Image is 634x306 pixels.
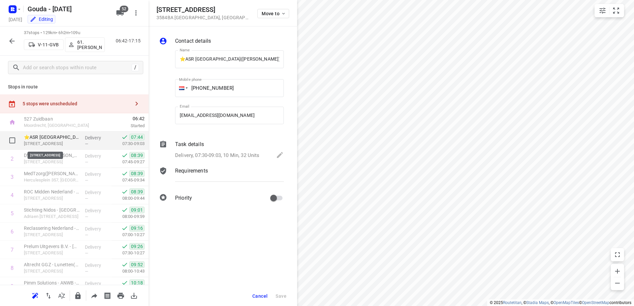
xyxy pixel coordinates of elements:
p: Herculesplein 357, Utrecht [24,177,80,183]
span: • [69,30,71,35]
p: Altrecht GGZ - Lunetten(Melchior Mekel) [24,261,80,268]
span: — [85,160,88,165]
p: 08:00-10:43 [112,268,145,275]
span: — [85,232,88,237]
p: Delivery, 07:30-09:03, 10 Min, 32 Units [175,152,260,159]
button: More [129,6,143,20]
p: ROC Midden Nederland - Sport College(Diana Aliar) [24,188,80,195]
p: ⭐ASR Utrecht(Emanta Leenen) [24,134,80,140]
span: 09:16 [129,225,145,231]
span: 08:39 [129,188,145,195]
h5: Rename [25,4,111,14]
p: Reclassering Nederland - [GEOGRAPHIC_DATA]([PERSON_NAME]) [24,225,80,231]
span: Reverse route [42,292,55,298]
div: Requirements [159,167,284,187]
button: Map settings [596,4,609,17]
div: 4 [11,192,14,198]
svg: Done [121,170,128,177]
p: [STREET_ADDRESS] [24,159,80,165]
div: 6 [11,229,14,235]
p: [STREET_ADDRESS] [24,195,80,202]
h5: Project date [6,16,25,23]
p: 08:00-09:44 [112,195,145,202]
button: Fit zoom [609,4,623,17]
p: 07:45-09:27 [112,159,145,165]
p: Delivery [85,226,109,232]
p: Nieuwe Houtenseweg 2, Utrecht [24,268,80,275]
p: Task details [175,140,204,148]
p: Delivery [85,153,109,159]
p: [STREET_ADDRESS] [24,140,80,147]
p: Stichting Nidos - Utrecht - Adriaen van Ostadelaan(Administratie) [24,207,80,213]
svg: Done [121,243,128,250]
button: Lock route [71,289,85,302]
span: 08:39 [129,152,145,159]
h5: [STREET_ADDRESS] [157,6,249,14]
button: 61.[PERSON_NAME] [65,37,105,52]
p: Delivery [85,189,109,196]
div: 5 stops were unscheduled [23,101,130,106]
svg: Done [121,261,128,268]
span: Cancel [252,293,268,299]
p: Delivery [85,134,109,141]
p: 37 stops • 129km • 6h2m [24,30,105,36]
div: Task detailsDelivery, 07:30-09:03, 10 Min, 32 Units [159,140,284,160]
span: Download route [127,292,141,298]
p: Started [101,123,145,129]
p: Delivery [85,262,109,269]
button: 52 [113,6,127,20]
span: Print route [114,292,127,298]
div: Netherlands: + 31 [175,79,188,97]
a: Routetitan [503,300,522,305]
span: — [85,251,88,256]
div: 8 [11,265,14,271]
p: DVJ Insights(Elsemieke Lijmbach) [24,152,80,159]
span: — [85,269,88,274]
label: Mobile phone [179,78,202,81]
p: Requirements [175,167,208,175]
p: 527 Zuidbaan [24,116,93,122]
div: You are currently in edit mode. [30,16,53,23]
span: 109u [71,30,80,35]
svg: Done [121,207,128,213]
span: 52 [120,6,128,12]
span: 07:44 [129,134,145,140]
span: 08:39 [129,170,145,177]
a: Stadia Maps [526,300,549,305]
div: 3 [11,174,14,180]
span: — [85,141,88,146]
svg: Edit [276,151,284,159]
a: OpenStreetMap [582,300,609,305]
p: Stops in route [8,83,141,90]
span: 09:52 [129,261,145,268]
span: 10:18 [129,280,145,286]
span: Print shipping labels [101,292,114,298]
div: 9 [11,283,14,289]
div: 7 [11,247,14,253]
p: Delivery [85,280,109,287]
span: — [85,196,88,201]
p: Pimm Solutions - ANWB - WWS Utrecht(Cheyenne) [24,280,80,286]
div: 5 [11,210,14,217]
p: 07:30-10:27 [112,250,145,256]
svg: Done [121,225,128,231]
p: [STREET_ADDRESS] [24,250,80,256]
span: — [85,214,88,219]
p: Prelum Uitgevers B.V. - Utrecht(Diana Verheijke) [24,243,80,250]
button: V-11-GVB [24,39,64,50]
p: [STREET_ADDRESS] [24,231,80,238]
p: MedTzorg(Heidi Hesselink) [24,170,80,177]
p: V-11-GVB [38,42,59,47]
button: Cancel [250,290,270,302]
div: small contained button group [595,4,624,17]
span: 09:01 [129,207,145,213]
svg: Done [121,188,128,195]
p: Adriaen van Ostadelaan 140, Utrecht [24,213,80,220]
input: 1 (702) 123-4567 [175,79,284,97]
p: 3584BA [GEOGRAPHIC_DATA] , [GEOGRAPHIC_DATA] [157,15,249,20]
p: Moordrecht, [GEOGRAPHIC_DATA] [24,122,93,129]
p: Delivery [85,171,109,178]
p: Priority [175,194,192,202]
span: 09:26 [129,243,145,250]
span: Select [6,134,19,147]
